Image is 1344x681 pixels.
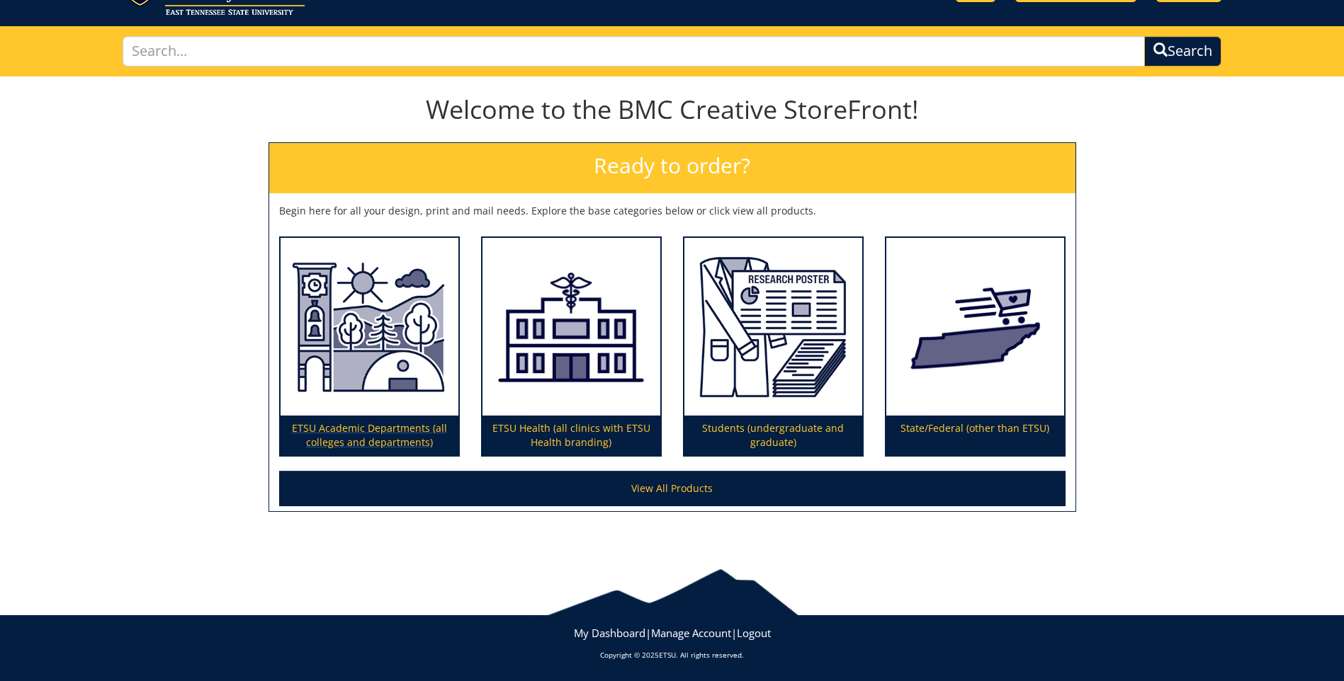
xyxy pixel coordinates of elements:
[269,143,1075,193] h2: Ready to order?
[279,471,1066,506] a: View All Products
[886,238,1064,456] a: State/Federal (other than ETSU)
[482,238,660,416] img: ETSU Health (all clinics with ETSU Health branding)
[281,238,458,416] img: ETSU Academic Departments (all colleges and departments)
[269,96,1076,124] h1: Welcome to the BMC Creative StoreFront!
[482,416,660,455] p: ETSU Health (all clinics with ETSU Health branding)
[684,238,862,416] img: Students (undergraduate and graduate)
[574,626,645,640] a: My Dashboard
[281,238,458,456] a: ETSU Academic Departments (all colleges and departments)
[1144,36,1221,67] button: Search
[281,416,458,455] p: ETSU Academic Departments (all colleges and departments)
[737,626,771,640] a: Logout
[684,238,862,456] a: Students (undergraduate and graduate)
[651,626,731,640] a: Manage Account
[279,204,1066,218] p: Begin here for all your design, print and mail needs. Explore the base categories below or click ...
[123,36,1145,67] input: Search...
[482,238,660,456] a: ETSU Health (all clinics with ETSU Health branding)
[886,416,1064,455] p: State/Federal (other than ETSU)
[659,650,676,660] a: ETSU
[684,416,862,455] p: Students (undergraduate and graduate)
[886,238,1064,416] img: State/Federal (other than ETSU)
